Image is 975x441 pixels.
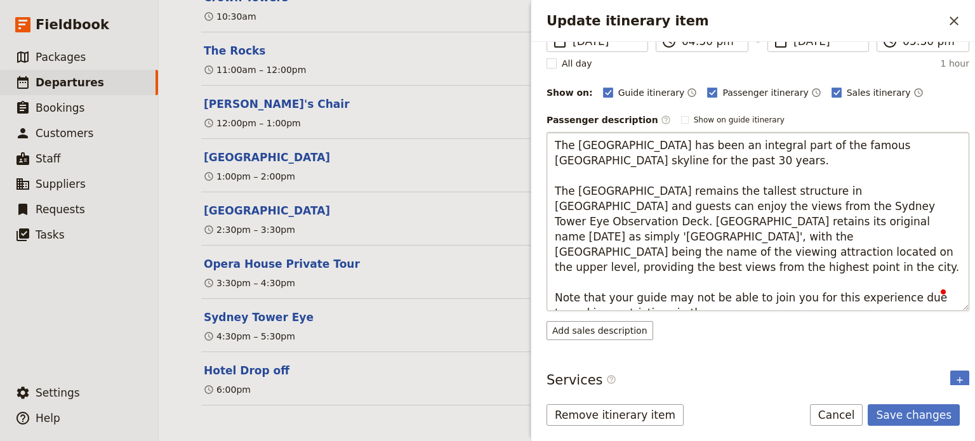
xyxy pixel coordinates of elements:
[204,383,251,396] div: 6:00pm
[36,76,104,89] span: Departures
[810,404,863,426] button: Cancel
[204,330,295,343] div: 4:30pm – 5:30pm
[204,150,330,165] button: Edit this itinerary item
[204,96,350,112] button: Edit this itinerary item
[36,15,109,34] span: Fieldbook
[204,256,360,272] button: Edit this itinerary item
[756,33,760,52] span: -
[547,321,653,340] button: Add sales description
[547,11,943,30] h2: Update itinerary item
[547,114,671,126] label: Passenger description
[661,115,671,125] span: ​
[811,85,821,100] button: Time shown on passenger itinerary
[618,86,685,99] span: Guide itinerary
[950,371,969,390] button: Add service inclusion
[36,386,80,399] span: Settings
[868,404,960,426] button: Save changes
[204,43,265,58] button: Edit this itinerary item
[547,371,616,390] h3: Services
[36,152,61,165] span: Staff
[36,102,84,114] span: Bookings
[204,277,295,289] div: 3:30pm – 4:30pm
[36,127,93,140] span: Customers
[941,57,969,70] span: 1 hour
[204,117,301,129] div: 12:00pm – 1:00pm
[36,51,86,63] span: Packages
[204,363,289,378] button: Edit this itinerary item
[204,310,314,325] button: Edit this itinerary item
[36,228,65,241] span: Tasks
[36,412,60,425] span: Help
[204,10,256,23] div: 10:30am
[606,374,616,390] span: ​
[547,86,593,99] div: Show on:
[722,86,808,99] span: Passenger itinerary
[562,57,592,70] span: All day
[847,86,911,99] span: Sales itinerary
[204,170,295,183] div: 1:00pm – 2:00pm
[606,374,616,385] span: ​
[36,178,86,190] span: Suppliers
[204,63,306,76] div: 11:00am – 12:00pm
[943,10,965,32] button: Close drawer
[204,203,330,218] button: Edit this itinerary item
[36,203,85,216] span: Requests
[913,85,924,100] button: Time shown on sales itinerary
[694,115,785,125] span: Show on guide itinerary
[204,223,295,236] div: 2:30pm – 3:30pm
[687,85,697,100] button: Time shown on guide itinerary
[547,132,969,311] textarea: To enrich screen reader interactions, please activate Accessibility in Grammarly extension settings
[547,404,684,426] button: Remove itinerary item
